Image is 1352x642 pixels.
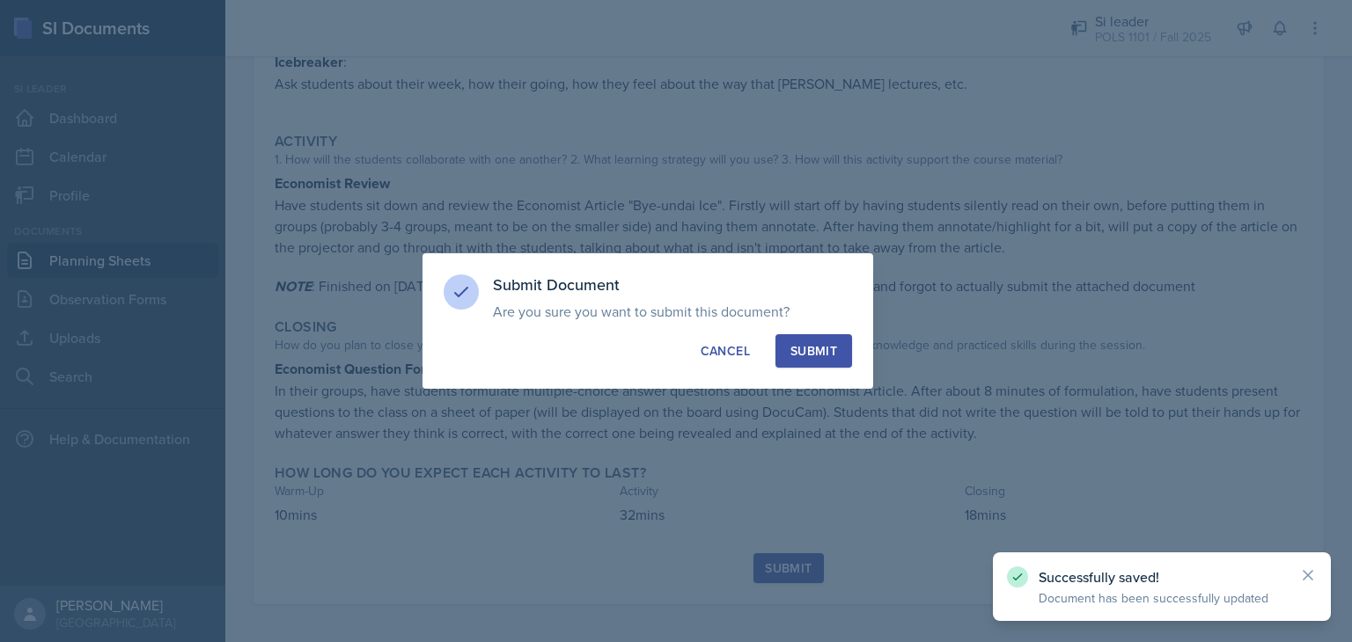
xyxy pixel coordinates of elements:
[701,342,750,360] div: Cancel
[493,274,852,295] h3: Submit Document
[493,303,852,320] p: Are you sure you want to submit this document?
[1039,568,1285,586] p: Successfully saved!
[790,342,837,360] div: Submit
[775,334,852,368] button: Submit
[686,334,765,368] button: Cancel
[1039,589,1285,607] p: Document has been successfully updated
